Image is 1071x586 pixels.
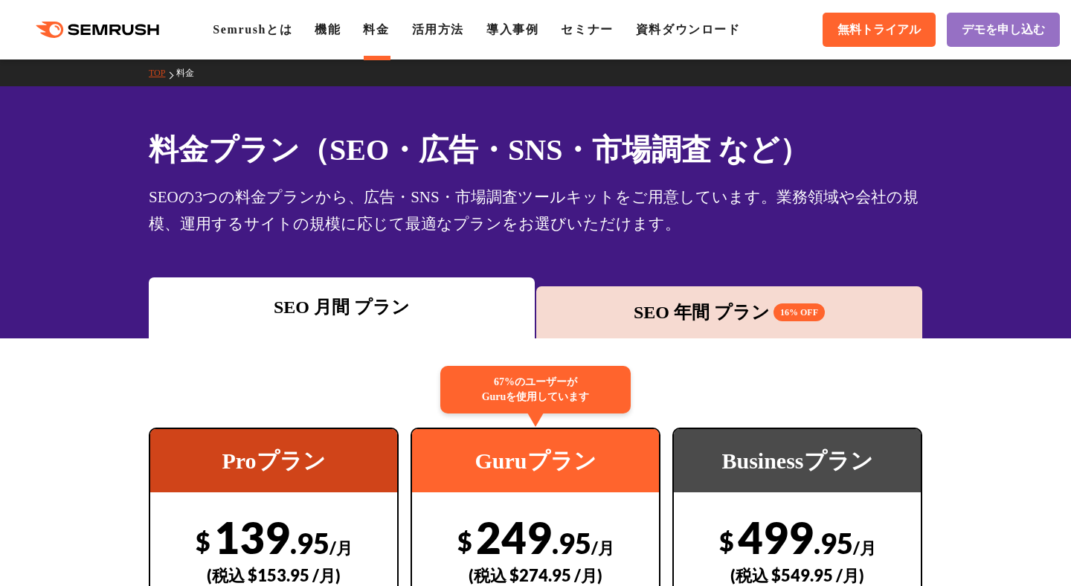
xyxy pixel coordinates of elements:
[457,526,472,556] span: $
[544,299,915,326] div: SEO 年間 プラン
[853,538,876,558] span: /月
[412,429,659,492] div: Guruプラン
[290,526,329,560] span: .95
[962,22,1045,38] span: デモを申し込む
[196,526,210,556] span: $
[773,303,825,321] span: 16% OFF
[156,294,527,321] div: SEO 月間 プラン
[591,538,614,558] span: /月
[837,22,921,38] span: 無料トライアル
[149,68,176,78] a: TOP
[823,13,936,47] a: 無料トライアル
[149,184,922,237] div: SEOの3つの料金プランから、広告・SNS・市場調査ツールキットをご用意しています。業務領域や会社の規模、運用するサイトの規模に応じて最適なプランをお選びいただけます。
[814,526,853,560] span: .95
[329,538,353,558] span: /月
[486,23,538,36] a: 導入事例
[150,429,397,492] div: Proプラン
[947,13,1060,47] a: デモを申し込む
[636,23,741,36] a: 資料ダウンロード
[176,68,205,78] a: 料金
[561,23,613,36] a: セミナー
[412,23,464,36] a: 活用方法
[315,23,341,36] a: 機能
[552,526,591,560] span: .95
[674,429,921,492] div: Businessプラン
[363,23,389,36] a: 料金
[213,23,292,36] a: Semrushとは
[149,128,922,172] h1: 料金プラン（SEO・広告・SNS・市場調査 など）
[440,366,631,413] div: 67%のユーザーが Guruを使用しています
[719,526,734,556] span: $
